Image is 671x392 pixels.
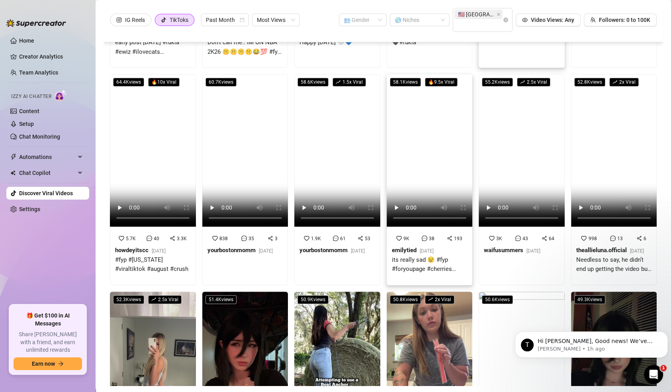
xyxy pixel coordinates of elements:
[571,74,657,285] a: 52.8Kviewsrise2x Viral998136theallieluna.official[DATE]Needless to say, he didn’t end up getting ...
[32,361,55,367] span: Earn now
[19,133,60,140] a: Chat Monitoring
[574,295,605,304] span: 49.3K views
[119,235,124,241] span: heart
[420,248,434,254] span: [DATE]
[19,151,76,163] span: Automations
[428,297,433,302] span: rise
[110,74,196,285] a: 64.4Kviews🔥10x Viral5.7K403.3Khowdeyitscc[DATE]#fyp #[US_STATE] #viraltiktok #august #crush
[479,74,565,285] a: 55.2Kviewsrise2.5x Viral3K4364waifusummers[DATE]
[447,235,452,241] span: share-alt
[588,236,597,241] span: 998
[396,235,402,241] span: heart
[299,247,348,254] strong: yourbostonmomm
[454,10,503,19] span: 🇺🇸 United States
[390,295,421,304] span: 50.8K views
[599,17,650,23] span: Followers: 0 to 100K
[19,50,83,63] a: Creator Analytics
[202,74,288,285] a: 60.7Kviews838353yourbostonmomm[DATE]
[275,236,278,241] span: 3
[403,236,409,241] span: 9K
[297,295,329,304] span: 50.9K views
[531,17,574,23] span: Video Views: Any
[19,190,73,196] a: Discover Viral Videos
[299,38,367,47] div: Happy [DATE] 🤍💙
[10,170,16,176] img: Chat Copilot
[576,255,652,274] div: Needless to say, he didn’t end up getting the video but no one is unhappy!! 🥰
[152,248,166,254] span: [DATE]
[116,17,122,23] span: instagram
[512,315,671,370] iframe: Intercom notifications message
[340,236,346,241] span: 61
[19,167,76,179] span: Chat Copilot
[311,236,321,241] span: 1.9K
[484,247,523,254] strong: waifusummers
[113,295,144,304] span: 52.3K views
[520,80,525,84] span: rise
[576,247,627,254] strong: theallieluna.official
[240,18,245,22] span: calendar
[212,235,218,241] span: heart
[503,18,508,22] span: close-circle
[241,235,247,241] span: message
[574,78,605,86] span: 52.8K views
[617,236,623,241] span: 13
[19,206,40,212] a: Settings
[516,14,581,26] button: Video Views: Any
[387,74,473,285] a: 58.1Kviews🔥9.5x Viral9K38193emilytied[DATE]its really sad 😢 #fyp #foryoupage #cherries #abcxyz
[630,248,644,254] span: [DATE]
[392,38,432,47] div: 🖤#rukia
[392,255,468,274] div: its really sad 😢 #fyp #foryoupage #cherries #abcxyz
[58,361,64,367] span: arrow-right
[358,235,363,241] span: share-alt
[517,78,550,86] span: 2.5 x Viral
[19,69,58,76] a: Team Analytics
[148,295,182,304] span: 2.5 x Viral
[6,19,66,27] img: logo-BBDzfeDw.svg
[612,80,617,84] span: rise
[294,74,380,285] a: 58.6Kviewsrise1.5x Viral1.9K6153yourbostonmomm[DATE]
[205,295,237,304] span: 51.4K views
[351,248,365,254] span: [DATE]
[14,331,82,354] span: Share [PERSON_NAME] with a friend, and earn unlimited rewards
[205,78,237,86] span: 60.7K views
[522,17,528,23] span: eye
[115,38,191,57] div: early post [DATE] #rukia #ewiz #ilovecats #rukiacosplay #bleach
[365,236,370,241] span: 53
[207,38,283,57] div: Don’t call me.. IM ON NBA 2K26 🤫🤫🤫🤫😂💯 #fyp #2k26 #nba2k26 #foryou #relatable
[482,78,513,86] span: 55.2K views
[336,80,340,84] span: rise
[207,247,256,254] strong: yourbostonmomm
[161,17,166,23] span: tik-tok
[297,78,329,86] span: 58.6K views
[148,78,180,86] span: 🔥 10 x Viral
[422,235,427,241] span: message
[496,236,502,241] span: 3K
[425,78,458,86] span: 🔥 9.5 x Viral
[115,247,149,254] strong: howdeyitscc
[14,357,82,370] button: Earn nowarrow-right
[644,365,663,384] iframe: Intercom live chat
[390,78,421,86] span: 58.1K views
[11,93,51,100] span: Izzy AI Chatter
[515,235,521,241] span: message
[206,14,244,26] span: Past Month
[257,14,295,26] span: Most Views
[19,37,34,44] a: Home
[126,236,136,241] span: 5.7K
[497,12,501,16] span: close
[170,14,188,26] div: TikToks
[259,248,273,254] span: [DATE]
[147,235,152,241] span: message
[170,235,175,241] span: share-alt
[125,14,145,26] div: IG Reels
[526,248,540,254] span: [DATE]
[425,295,454,304] span: 2 x Viral
[19,108,39,114] a: Content
[115,255,191,274] div: #fyp #[US_STATE] #viraltiktok #august #crush
[482,295,513,304] span: 50.6K views
[304,235,309,241] span: heart
[542,235,547,241] span: share-alt
[549,236,554,241] span: 64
